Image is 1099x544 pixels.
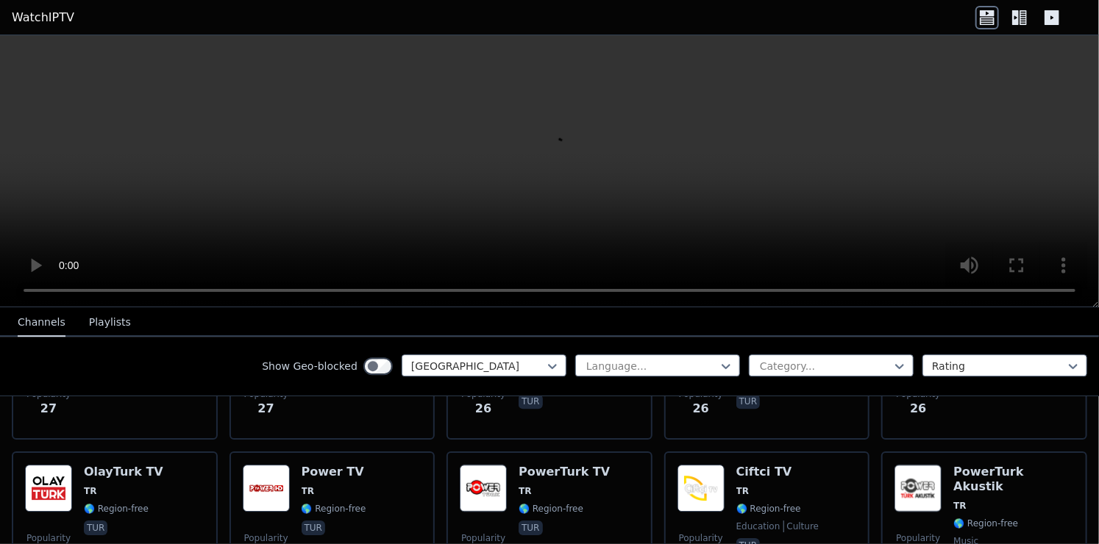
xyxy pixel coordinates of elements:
label: Show Geo-blocked [262,359,358,373]
p: tur [302,520,325,535]
span: culture [783,520,819,532]
span: Popularity [896,532,940,544]
h6: Power TV [302,465,366,479]
span: Popularity [679,532,723,544]
span: TR [302,485,314,497]
span: Popularity [244,532,288,544]
span: Popularity [26,532,71,544]
span: 26 [910,400,926,418]
h6: Ciftci TV [736,465,819,479]
img: Power TV [243,465,290,512]
span: education [736,520,780,532]
p: tur [519,520,542,535]
span: 🌎 Region-free [84,503,149,515]
span: TR [736,485,749,497]
p: tur [736,394,760,409]
p: tur [84,520,107,535]
img: Ciftci TV [677,465,725,512]
button: Playlists [89,309,131,337]
span: 26 [693,400,709,418]
img: PowerTurk Akustik [895,465,942,512]
a: WatchIPTV [12,9,74,26]
span: Popularity [461,532,505,544]
img: PowerTurk TV [460,465,507,512]
span: 27 [40,400,57,418]
span: 🌎 Region-free [953,518,1018,529]
h6: PowerTurk TV [519,465,610,479]
h6: OlayTurk TV [84,465,163,479]
span: TR [84,485,96,497]
span: 27 [257,400,274,418]
img: OlayTurk TV [25,465,72,512]
span: 🌎 Region-free [302,503,366,515]
p: tur [519,394,542,409]
span: 🌎 Region-free [519,503,583,515]
span: 🌎 Region-free [736,503,801,515]
span: TR [953,500,966,512]
button: Channels [18,309,65,337]
span: 26 [475,400,491,418]
h6: PowerTurk Akustik [953,465,1074,494]
span: TR [519,485,531,497]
